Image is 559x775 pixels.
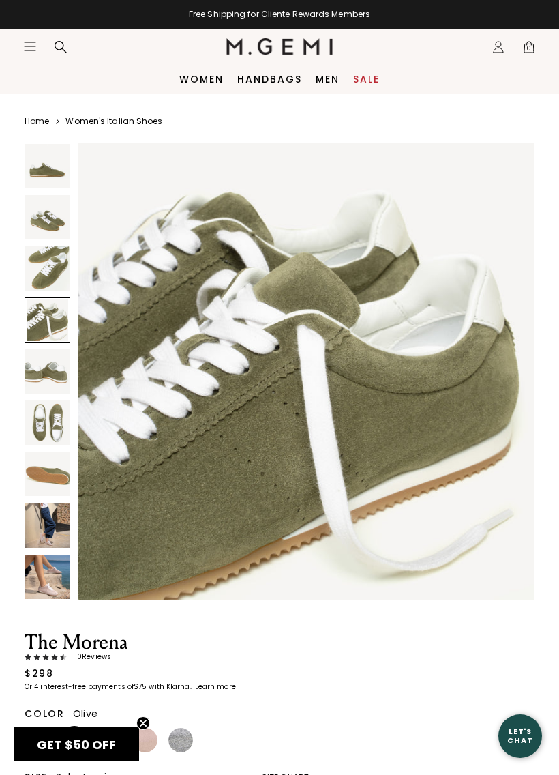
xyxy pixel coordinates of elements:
a: Women [179,74,224,85]
img: The Morena [25,144,70,188]
klarna-placement-style-amount: $75 [134,682,147,692]
button: Open site menu [23,40,37,53]
div: GET $50 OFFClose teaser [14,727,139,761]
img: Ballerina Pink [133,728,157,752]
img: The Morena [25,452,70,496]
img: The Morena [25,195,70,239]
a: Handbags [237,74,302,85]
span: Olive [73,707,97,720]
klarna-placement-style-body: Or 4 interest-free payments of [25,682,134,692]
img: The Morena [25,503,70,547]
img: The Morena [25,349,70,394]
klarna-placement-style-body: with Klarna [149,682,193,692]
a: Women's Italian Shoes [65,116,162,127]
img: The Morena [25,555,70,599]
span: 0 [522,43,536,57]
img: M.Gemi [226,38,333,55]
div: Let's Chat [498,727,542,744]
klarna-placement-style-cta: Learn more [195,682,236,692]
span: 10 Review s [67,653,111,661]
img: Silver [168,728,193,752]
div: $298 [25,667,53,680]
a: Learn more [194,683,236,691]
img: The Morena [25,400,70,445]
span: GET $50 OFF [37,736,116,753]
h2: Color [25,708,65,719]
img: The Morena [25,246,70,291]
a: Home [25,116,49,127]
a: Men [316,74,339,85]
h1: The Morena [25,632,309,653]
a: Sale [353,74,380,85]
a: 10Reviews [25,653,309,661]
button: Close teaser [136,716,150,730]
img: The Morena [78,143,534,600]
